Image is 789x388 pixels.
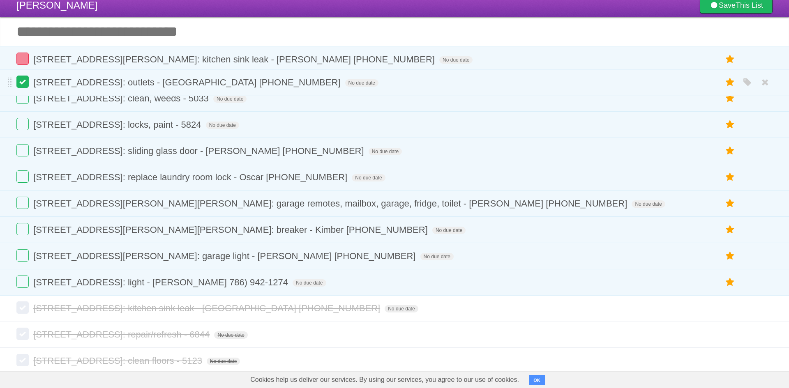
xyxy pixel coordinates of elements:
span: No due date [369,148,402,155]
label: Done [16,144,29,156]
label: Done [16,301,29,314]
label: Done [16,197,29,209]
label: Done [16,53,29,65]
span: [STREET_ADDRESS]: locks, paint - 5824 [33,119,203,130]
span: [STREET_ADDRESS][PERSON_NAME]: kitchen sink leak - [PERSON_NAME] [PHONE_NUMBER] [33,54,437,64]
span: No due date [207,358,240,365]
span: [STREET_ADDRESS][PERSON_NAME][PERSON_NAME]: breaker - Kimber [PHONE_NUMBER] [33,225,430,235]
span: No due date [432,227,466,234]
span: [STREET_ADDRESS]: kitchen sink leak - [GEOGRAPHIC_DATA] [PHONE_NUMBER] [33,303,382,313]
label: Star task [722,197,738,210]
label: Done [16,170,29,183]
label: Star task [722,249,738,263]
span: [STREET_ADDRESS]: sliding glass door - [PERSON_NAME] [PHONE_NUMBER] [33,146,366,156]
span: Cookies help us deliver our services. By using our services, you agree to our use of cookies. [242,372,527,388]
label: Star task [722,170,738,184]
label: Done [16,354,29,366]
label: Star task [722,76,738,89]
label: Done [16,328,29,340]
label: Done [16,92,29,104]
span: [STREET_ADDRESS]: clean, weeds - 5033 [33,93,211,103]
label: Star task [722,92,738,105]
label: Done [16,276,29,288]
b: This List [736,1,763,9]
span: No due date [214,331,247,339]
span: No due date [632,200,665,208]
span: No due date [293,279,326,287]
label: Done [16,249,29,262]
button: OK [529,375,545,385]
span: [STREET_ADDRESS]: repair/refresh - 6844 [33,329,212,340]
span: [STREET_ADDRESS]: replace laundry room lock - Oscar [PHONE_NUMBER] [33,172,349,182]
label: Done [16,118,29,130]
span: [STREET_ADDRESS]: outlets - [GEOGRAPHIC_DATA] [PHONE_NUMBER] [33,77,342,87]
label: Star task [722,144,738,158]
span: No due date [352,174,385,181]
span: No due date [385,305,418,312]
span: [STREET_ADDRESS]: light - [PERSON_NAME] 786) 942-1274 [33,277,290,287]
span: No due date [420,253,454,260]
span: No due date [206,122,239,129]
span: No due date [439,56,473,64]
label: Done [16,223,29,235]
label: Star task [722,118,738,131]
label: Star task [722,53,738,66]
label: Star task [722,276,738,289]
span: [STREET_ADDRESS][PERSON_NAME][PERSON_NAME]: garage remotes, mailbox, garage, fridge, toilet - [PE... [33,198,629,209]
span: No due date [213,95,247,103]
label: Done [16,76,29,88]
span: No due date [345,79,378,87]
span: [STREET_ADDRESS][PERSON_NAME]: garage light - [PERSON_NAME] [PHONE_NUMBER] [33,251,418,261]
label: Star task [722,223,738,236]
span: [STREET_ADDRESS]: clean floors - 5123 [33,356,204,366]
